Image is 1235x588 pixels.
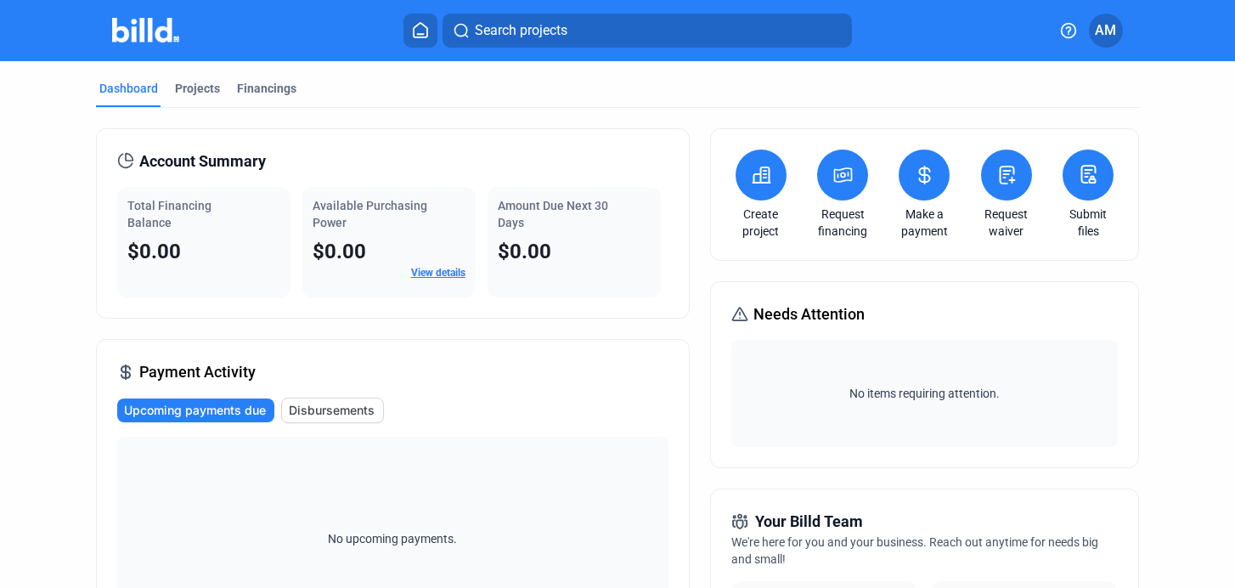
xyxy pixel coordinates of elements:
span: We're here for you and your business. Reach out anytime for needs big and small! [731,535,1098,566]
span: Needs Attention [753,302,865,326]
button: Search projects [443,14,852,48]
span: AM [1095,20,1116,41]
span: No upcoming payments. [317,530,468,547]
a: Create project [731,206,791,240]
button: Disbursements [281,398,384,423]
span: Search projects [475,20,567,41]
span: No items requiring attention. [738,385,1111,402]
img: Billd Company Logo [112,18,179,42]
span: Account Summary [139,150,266,173]
span: $0.00 [313,240,366,263]
span: $0.00 [127,240,181,263]
div: Financings [237,80,296,97]
a: View details [411,267,465,279]
span: Disbursements [289,402,375,419]
span: Amount Due Next 30 Days [498,199,608,229]
span: $0.00 [498,240,551,263]
a: Request financing [813,206,872,240]
button: AM [1089,14,1123,48]
button: Upcoming payments due [117,399,274,422]
span: Available Purchasing Power [313,199,427,229]
span: Upcoming payments due [124,402,266,419]
span: Payment Activity [139,360,256,384]
a: Submit files [1058,206,1118,240]
a: Make a payment [894,206,954,240]
a: Request waiver [977,206,1036,240]
span: Total Financing Balance [127,199,211,229]
div: Dashboard [99,80,158,97]
span: Your Billd Team [755,510,863,534]
div: Projects [175,80,220,97]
